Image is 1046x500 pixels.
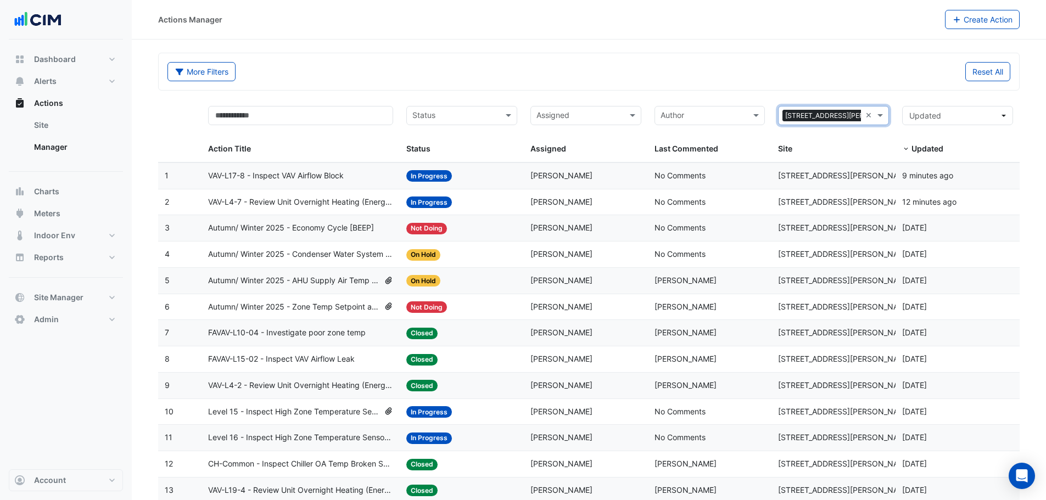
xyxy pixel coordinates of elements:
span: Assigned [530,144,566,153]
button: More Filters [167,62,236,81]
span: [STREET_ADDRESS][PERSON_NAME] [778,171,912,180]
span: On Hold [406,249,440,261]
span: In Progress [406,432,452,444]
span: [PERSON_NAME] [530,354,592,363]
span: [PERSON_NAME] [655,328,717,337]
span: 6 [165,302,170,311]
span: Admin [34,314,59,325]
div: Actions Manager [158,14,222,25]
div: Open Intercom Messenger [1009,463,1035,489]
div: Actions [9,114,123,162]
span: 2025-07-08T13:54:26.544 [902,223,927,232]
span: 2025-09-01T10:10:26.090 [902,197,956,206]
span: 2025-09-01T10:13:28.874 [902,171,953,180]
button: Admin [9,308,123,330]
span: Site [778,144,792,153]
span: Closed [406,380,438,391]
span: [PERSON_NAME] [530,171,592,180]
button: Alerts [9,70,123,92]
span: Autumn/ Winter 2025 - Zone Temp Setpoint and Deadband Alignment [BEEP] [208,301,379,313]
span: 2025-07-07T15:36:47.979 [902,459,927,468]
span: In Progress [406,196,452,208]
span: 2025-07-08T13:52:38.665 [902,276,927,285]
app-icon: Site Manager [14,292,25,303]
a: Site [25,114,123,136]
span: [STREET_ADDRESS][PERSON_NAME] [782,110,905,122]
button: Site Manager [9,286,123,308]
span: [PERSON_NAME] [530,380,592,390]
span: [PERSON_NAME] [530,249,592,259]
button: Meters [9,203,123,224]
span: [PERSON_NAME] [655,276,717,285]
button: Reset All [965,62,1010,81]
span: 5 [165,276,170,285]
img: Company Logo [13,9,63,31]
a: Manager [25,136,123,158]
span: [STREET_ADDRESS][PERSON_NAME] [778,485,912,495]
span: Status [406,144,430,153]
span: [PERSON_NAME] [530,328,592,337]
span: Closed [406,328,438,339]
span: No Comments [655,249,706,259]
span: No Comments [655,432,706,442]
app-icon: Alerts [14,76,25,87]
span: Indoor Env [34,230,75,241]
span: Meters [34,208,60,219]
span: 12 [165,459,173,468]
span: [STREET_ADDRESS][PERSON_NAME] [778,249,912,259]
span: [STREET_ADDRESS][PERSON_NAME] [778,354,912,363]
span: Charts [34,186,59,197]
button: Create Action [945,10,1020,29]
span: No Comments [655,223,706,232]
button: Reports [9,246,123,268]
span: 4 [165,249,170,259]
span: No Comments [655,197,706,206]
span: 8 [165,354,170,363]
span: On Hold [406,275,440,286]
app-icon: Indoor Env [14,230,25,241]
span: [PERSON_NAME] [530,432,592,442]
span: 1 [165,171,169,180]
span: VAV-L19-4 - Review Unit Overnight Heating (Energy Waste) [208,484,393,497]
span: [PERSON_NAME] [530,276,592,285]
span: No Comments [655,171,706,180]
span: Closed [406,459,438,470]
span: Site Manager [34,292,83,303]
span: FAVAV-L15-02 - Inspect VAV Airflow Leak [208,353,355,366]
span: 9 [165,380,170,390]
span: Closed [406,354,438,366]
span: 2025-07-07T15:38:18.130 [902,380,927,390]
span: [STREET_ADDRESS][PERSON_NAME] [778,276,912,285]
span: Autumn/ Winter 2025 - Condenser Water System Temp Reset [BEEP] [208,248,393,261]
span: VAV-L17-8 - Inspect VAV Airflow Block [208,170,344,182]
span: Not Doing [406,223,447,234]
span: Autumn/ Winter 2025 - Economy Cycle [BEEP] [208,222,374,234]
button: Updated [902,106,1013,125]
span: [PERSON_NAME] [530,197,592,206]
span: [PERSON_NAME] [530,485,592,495]
span: Clear [865,109,875,122]
span: VAV-L4-7 - Review Unit Overnight Heating (Energy Waste) [208,196,393,209]
span: [STREET_ADDRESS][PERSON_NAME] [778,328,912,337]
span: Reports [34,252,64,263]
span: 2025-07-07T15:40:52.083 [902,328,927,337]
button: Indoor Env [9,224,123,246]
span: 7 [165,328,169,337]
span: In Progress [406,170,452,182]
span: 3 [165,223,170,232]
span: [STREET_ADDRESS][PERSON_NAME] [778,223,912,232]
span: 2025-07-08T13:54:11.827 [902,249,927,259]
span: [PERSON_NAME] [655,485,717,495]
button: Account [9,469,123,491]
span: [STREET_ADDRESS][PERSON_NAME] [778,197,912,206]
app-icon: Meters [14,208,25,219]
span: [PERSON_NAME] [655,459,717,468]
span: Action Title [208,144,251,153]
span: Last Commented [655,144,718,153]
span: [STREET_ADDRESS][PERSON_NAME] [778,302,912,311]
span: VAV-L4-2 - Review Unit Overnight Heating (Energy Waste) [208,379,393,392]
span: In Progress [406,406,452,418]
span: 2025-07-07T15:40:21.359 [902,354,927,363]
span: Not Doing [406,301,447,313]
span: 2025-07-08T13:45:14.686 [902,302,927,311]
